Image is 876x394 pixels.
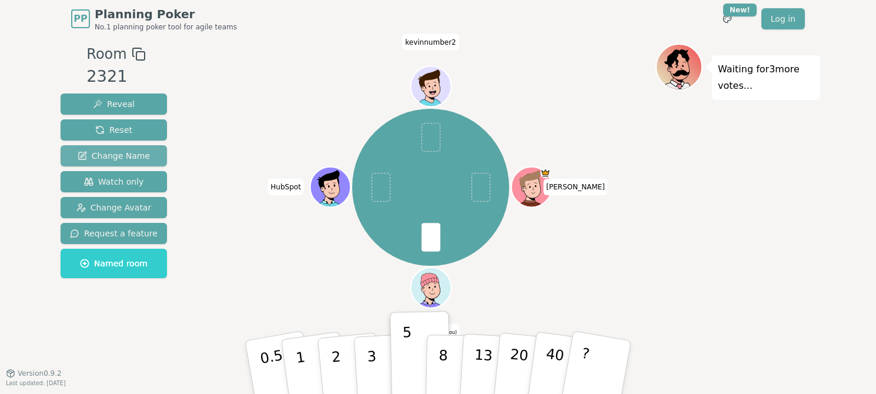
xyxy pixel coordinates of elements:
span: Watch only [84,176,144,188]
span: Reveal [93,98,135,110]
button: Named room [61,249,167,278]
span: Reset [95,124,132,136]
button: Click to change your avatar [412,269,450,307]
p: Waiting for 3 more votes... [718,61,814,94]
span: (you) [443,330,457,336]
span: Last updated: [DATE] [6,380,66,386]
button: Version0.9.2 [6,369,62,378]
span: Click to change your name [543,179,608,195]
a: Log in [761,8,805,29]
div: New! [723,4,757,16]
span: Request a feature [70,228,158,239]
button: Change Avatar [61,197,167,218]
span: No.1 planning poker tool for agile teams [95,22,237,32]
span: Click to change your name [402,34,459,51]
span: Version 0.9.2 [18,369,62,378]
p: 5 [403,324,413,388]
span: PP [73,12,87,26]
span: Room [86,44,126,65]
a: PPPlanning PokerNo.1 planning poker tool for agile teams [71,6,237,32]
button: Request a feature [61,223,167,244]
span: Change Name [78,150,150,162]
div: 2321 [86,65,145,89]
span: Click to change your name [268,179,304,195]
span: Planning Poker [95,6,237,22]
button: Watch only [61,171,167,192]
button: Change Name [61,145,167,166]
span: peter is the host [540,168,550,178]
button: Reveal [61,94,167,115]
span: Named room [80,258,148,269]
button: Reset [61,119,167,141]
span: Change Avatar [76,202,152,213]
button: New! [717,8,738,29]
